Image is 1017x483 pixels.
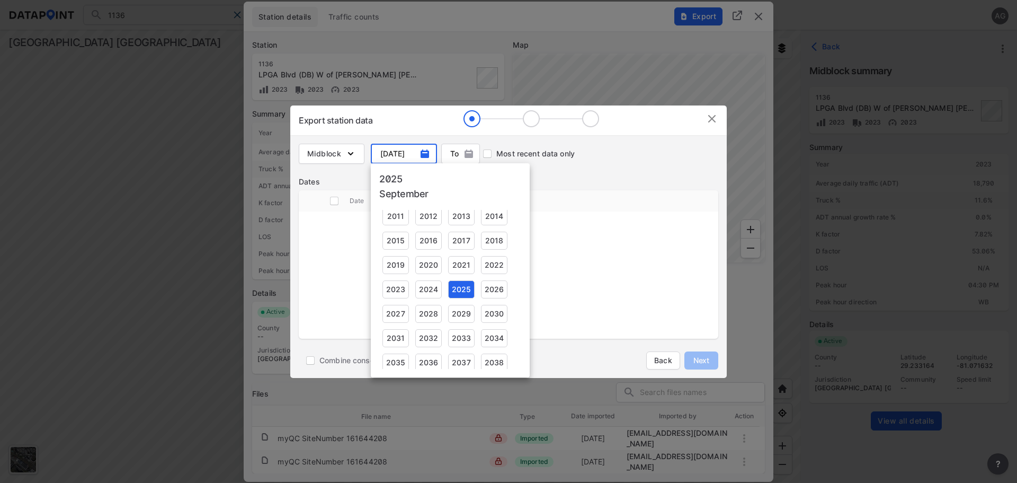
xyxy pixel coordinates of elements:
[481,256,507,274] div: 2022
[448,305,475,323] div: 2029
[415,207,442,225] div: 2012
[382,305,409,323] div: 2027
[481,305,507,323] div: 2030
[379,187,429,201] button: September
[415,305,442,323] div: 2028
[481,232,507,250] div: 2018
[448,329,475,347] div: 2033
[448,280,475,298] div: 2025
[481,329,507,347] div: 2034
[382,354,409,372] div: 2035
[382,329,409,347] div: 2031
[448,256,475,274] div: 2021
[415,232,442,250] div: 2016
[481,207,507,225] div: 2014
[415,354,442,372] div: 2036
[448,207,475,225] div: 2013
[379,172,402,187] button: 2025
[382,256,409,274] div: 2019
[415,329,442,347] div: 2032
[481,354,507,372] div: 2038
[382,232,409,250] div: 2015
[481,280,507,298] div: 2026
[382,207,409,225] div: 2011
[448,232,475,250] div: 2017
[448,354,475,372] div: 2037
[415,256,442,274] div: 2020
[382,280,409,298] div: 2023
[415,280,442,298] div: 2024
